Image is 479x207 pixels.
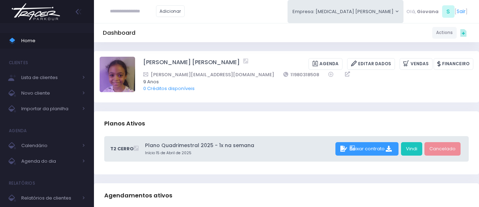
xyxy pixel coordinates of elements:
small: Início 15 de Abril de 2025 [145,150,333,156]
span: Olá, [406,8,416,15]
span: 9 Anos [143,78,464,85]
span: Relatórios de clientes [21,194,78,203]
h4: Agenda [9,124,27,138]
a: Plano Quadrimestral 2025 - 1x na semana [145,142,333,149]
span: Agenda do dia [21,157,78,166]
span: Importar da planilha [21,104,78,113]
a: 0 Créditos disponíveis [143,85,195,92]
span: S [442,5,455,18]
div: [ ] [403,4,470,19]
a: Adicionar [156,5,185,17]
h3: Agendamentos ativos [104,185,172,206]
span: Novo cliente [21,89,78,98]
span: Giovana [417,8,439,15]
a: [PERSON_NAME] [PERSON_NAME] [143,58,240,70]
div: Baixar contrato [335,142,399,156]
a: [PERSON_NAME][EMAIL_ADDRESS][DOMAIN_NAME] [143,71,274,78]
a: Sair [457,8,466,15]
h3: Planos Ativos [104,113,145,134]
a: Financeiro [434,58,473,70]
span: Lista de clientes [21,73,78,82]
span: T2 Cerro [110,145,134,152]
a: Vindi [401,142,422,156]
h4: Relatórios [9,176,35,190]
a: Vendas [400,58,433,70]
h5: Dashboard [103,29,135,37]
a: Editar Dados [347,58,395,70]
span: Calendário [21,141,78,150]
h4: Clientes [9,56,28,70]
img: Beatriz Borges Viana [100,57,135,92]
a: 11980318508 [283,71,319,78]
span: Home [21,36,85,45]
a: Agenda [308,58,342,70]
a: Actions [432,27,457,39]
